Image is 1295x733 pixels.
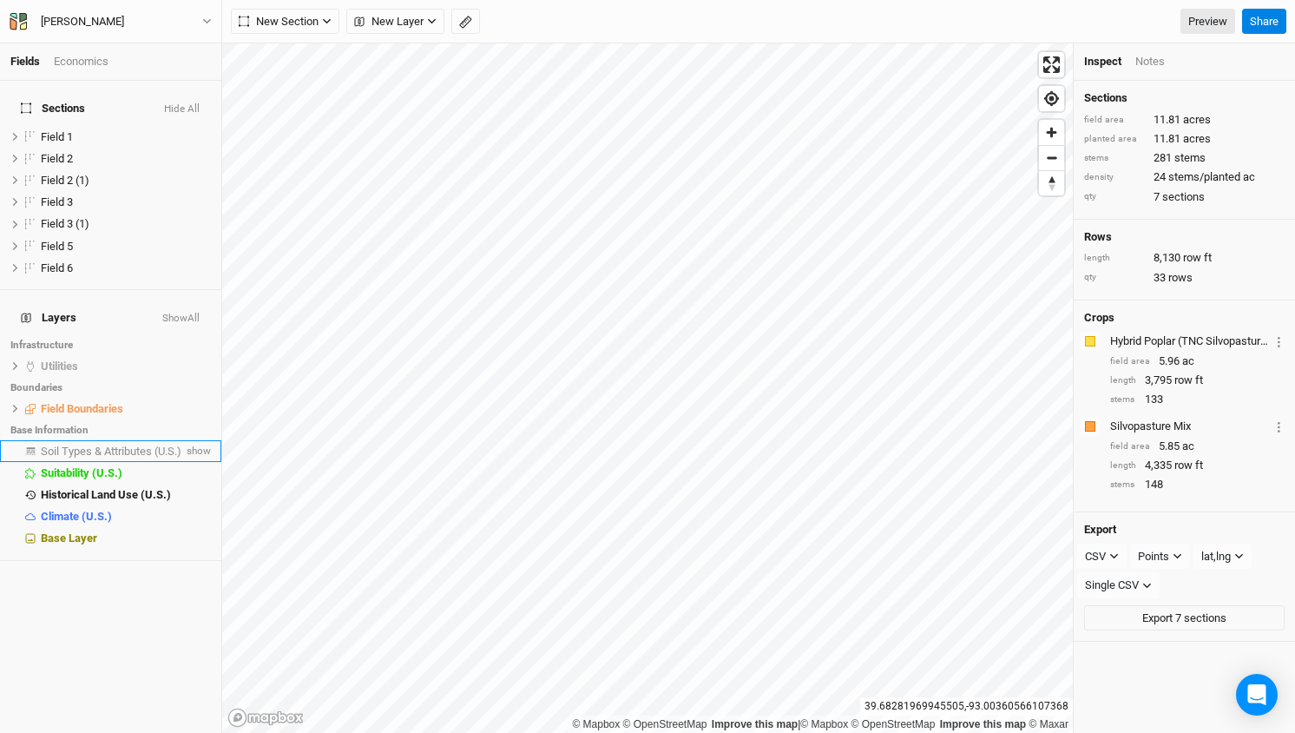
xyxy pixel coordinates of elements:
[183,440,211,462] span: show
[860,697,1073,716] div: 39.68281969945505 , -93.00360566107368
[41,152,73,165] span: Field 2
[1182,439,1194,454] span: ac
[231,9,339,35] button: New Section
[1183,250,1212,266] span: row ft
[1110,477,1285,492] div: 148
[1084,523,1285,537] h4: Export
[1084,311,1114,325] h4: Crops
[1168,270,1193,286] span: rows
[1138,548,1169,565] div: Points
[41,195,73,208] span: Field 3
[1039,86,1064,111] button: Find my location
[161,313,200,325] button: ShowAll
[1039,146,1064,170] span: Zoom out
[41,174,211,188] div: Field 2 (1)
[1039,52,1064,77] button: Enter fullscreen
[1084,250,1285,266] div: 8,130
[1085,548,1106,565] div: CSV
[239,13,319,30] span: New Section
[1084,270,1285,286] div: 33
[41,510,112,523] span: Climate (U.S.)
[1084,131,1285,147] div: 11.81
[1084,152,1145,165] div: stems
[1193,544,1252,570] button: lat,lng
[1084,114,1145,127] div: field area
[222,43,1073,733] canvas: Map
[1180,9,1235,35] a: Preview
[41,217,89,230] span: Field 3 (1)
[1183,112,1211,128] span: acres
[1201,548,1231,565] div: lat,lng
[41,261,211,275] div: Field 6
[1084,189,1285,205] div: 7
[41,13,124,30] div: Michael Krumpelman
[1174,150,1206,166] span: stems
[1110,419,1270,434] div: Silvopasture Mix
[41,488,171,501] span: Historical Land Use (U.S.)
[1029,718,1068,730] a: Maxar
[10,55,40,68] a: Fields
[1135,54,1165,69] div: Notes
[1084,169,1285,185] div: 24
[1162,189,1205,205] span: sections
[354,13,424,30] span: New Layer
[940,718,1026,730] a: Improve this map
[1110,333,1270,349] div: Hybrid Poplar (TNC Silvopasture)
[41,445,183,459] div: Soil Types & Attributes (U.S.)
[41,13,124,30] div: [PERSON_NAME]
[21,311,76,325] span: Layers
[1084,190,1145,203] div: qty
[1084,230,1285,244] h4: Rows
[1084,252,1145,265] div: length
[572,718,620,730] a: Mapbox
[1110,374,1136,387] div: length
[163,103,200,116] button: Hide All
[1039,120,1064,145] span: Zoom in
[41,402,123,415] span: Field Boundaries
[41,445,181,458] span: Soil Types & Attributes (U.S.)
[1110,393,1136,406] div: stems
[41,510,211,524] div: Climate (U.S.)
[41,261,73,274] span: Field 6
[1039,171,1064,195] span: Reset bearing to north
[1110,353,1285,369] div: 5.96
[1110,373,1285,388] div: 3,795
[1236,674,1278,716] div: Open Intercom Messenger
[1084,133,1145,146] div: planted area
[1084,91,1285,105] h4: Sections
[21,102,85,116] span: Sections
[1242,9,1286,35] button: Share
[1182,353,1194,369] span: ac
[41,402,211,416] div: Field Boundaries
[1084,605,1285,631] button: Export 7 sections
[227,708,304,728] a: Mapbox logo
[1168,169,1255,185] span: stems/planted ac
[1174,373,1203,388] span: row ft
[1039,170,1064,195] button: Reset bearing to north
[41,174,89,187] span: Field 2 (1)
[1110,355,1150,368] div: field area
[41,240,73,253] span: Field 5
[1110,479,1136,492] div: stems
[41,466,122,479] span: Suitability (U.S.)
[41,360,211,373] div: Utilities
[41,466,211,480] div: Suitability (U.S.)
[41,532,97,545] span: Base Layer
[9,12,213,31] button: [PERSON_NAME]
[1084,150,1285,166] div: 281
[1273,416,1285,436] button: Crop Usage
[712,718,798,730] a: Improve this map
[54,54,108,69] div: Economics
[851,718,936,730] a: OpenStreetMap
[451,9,480,35] button: Shortcut: M
[1084,112,1285,128] div: 11.81
[623,718,707,730] a: OpenStreetMap
[346,9,444,35] button: New Layer
[1077,572,1160,598] button: Single CSV
[41,532,211,545] div: Base Layer
[1273,331,1285,351] button: Crop Usage
[1130,544,1190,570] button: Points
[1174,458,1203,473] span: row ft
